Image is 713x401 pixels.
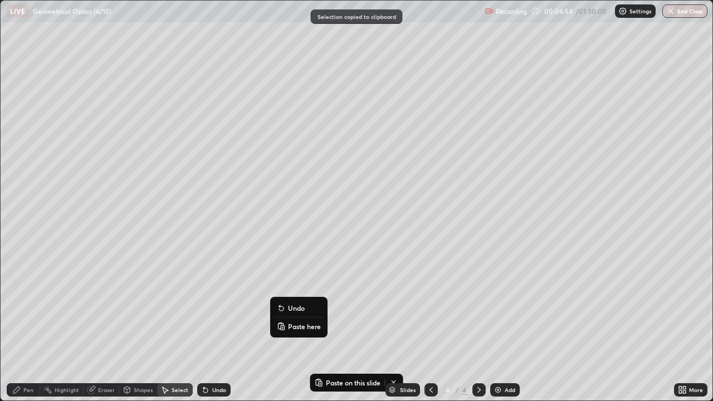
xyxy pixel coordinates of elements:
div: 4 [461,385,468,395]
div: 4 [442,387,453,393]
img: class-settings-icons [618,7,627,16]
div: Add [505,387,515,393]
div: Pen [23,387,33,393]
p: Paste on this slide [326,378,380,387]
p: Settings [629,8,651,14]
p: Geometrical Optics (6/15) [33,7,111,16]
button: Paste on this slide [312,376,383,389]
div: Undo [212,387,226,393]
p: LIVE [10,7,25,16]
div: Select [172,387,188,393]
button: Undo [275,301,323,315]
img: add-slide-button [494,385,502,394]
div: Eraser [98,387,115,393]
p: Paste here [288,322,321,331]
div: / [456,387,459,393]
img: end-class-cross [666,7,675,16]
div: More [689,387,703,393]
button: Paste here [275,320,323,333]
p: Undo [288,304,305,312]
div: Highlight [55,387,79,393]
button: End Class [662,4,707,18]
div: Slides [400,387,416,393]
div: Shapes [134,387,153,393]
p: Recording [496,7,527,16]
img: recording.375f2c34.svg [485,7,494,16]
